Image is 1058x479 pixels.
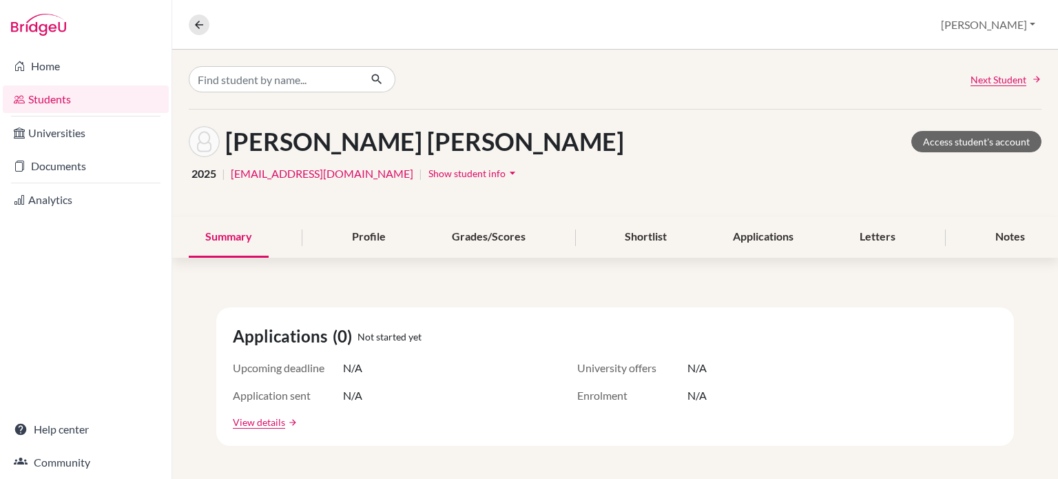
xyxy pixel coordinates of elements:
[971,72,1026,87] span: Next Student
[189,217,269,258] div: Summary
[233,324,333,349] span: Applications
[231,165,413,182] a: [EMAIL_ADDRESS][DOMAIN_NAME]
[843,217,912,258] div: Letters
[343,387,362,404] span: N/A
[419,165,422,182] span: |
[343,360,362,376] span: N/A
[577,360,687,376] span: University offers
[3,416,169,443] a: Help center
[577,387,687,404] span: Enrolment
[222,165,225,182] span: |
[189,66,360,92] input: Find student by name...
[935,12,1041,38] button: [PERSON_NAME]
[335,217,402,258] div: Profile
[285,418,298,427] a: arrow_forward
[911,131,1041,152] a: Access student's account
[225,127,624,156] h1: [PERSON_NAME] [PERSON_NAME]
[233,387,343,404] span: Application sent
[971,72,1041,87] a: Next Student
[11,14,66,36] img: Bridge-U
[3,152,169,180] a: Documents
[357,329,422,344] span: Not started yet
[3,52,169,80] a: Home
[3,85,169,113] a: Students
[191,165,216,182] span: 2025
[716,217,810,258] div: Applications
[687,360,707,376] span: N/A
[506,166,519,180] i: arrow_drop_down
[3,186,169,214] a: Analytics
[435,217,542,258] div: Grades/Scores
[979,217,1041,258] div: Notes
[608,217,683,258] div: Shortlist
[189,126,220,157] img: Antonio Briceno Acuna's avatar
[3,449,169,476] a: Community
[428,167,506,179] span: Show student info
[233,415,285,429] a: View details
[233,360,343,376] span: Upcoming deadline
[428,163,520,184] button: Show student infoarrow_drop_down
[333,324,357,349] span: (0)
[687,387,707,404] span: N/A
[3,119,169,147] a: Universities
